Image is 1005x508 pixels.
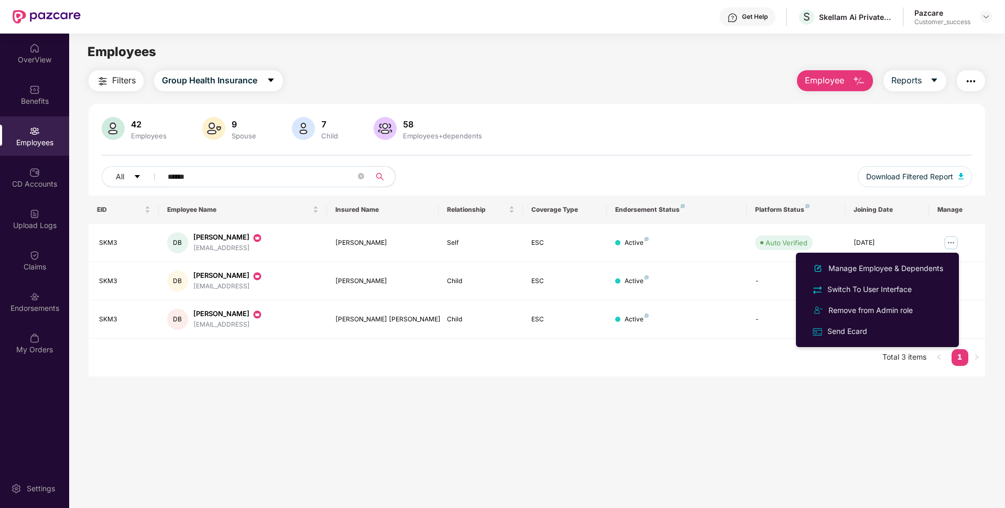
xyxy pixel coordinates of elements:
[167,232,188,253] div: DB
[29,167,40,178] img: svg+xml;base64,PHN2ZyBpZD0iQ0RfQWNjb3VudHMiIGRhdGEtbmFtZT0iQ0QgQWNjb3VudHMiIHhtbG5zPSJodHRwOi8vd3...
[29,209,40,219] img: svg+xml;base64,PHN2ZyBpZD0iVXBsb2FkX0xvZ3MiIGRhdGEtbmFtZT0iVXBsb2FkIExvZ3MiIHhtbG5zPSJodHRwOi8vd3...
[193,282,263,291] div: [EMAIL_ADDRESS]
[825,326,869,337] div: Send Ecard
[267,76,275,85] span: caret-down
[292,117,315,140] img: svg+xml;base64,PHN2ZyB4bWxucz0iaHR0cDovL3d3dy53My5vcmcvMjAwMC9zdmciIHhtbG5zOnhsaW5rPSJodHRwOi8vd3...
[447,206,506,214] span: Relationship
[812,284,823,296] img: svg+xml;base64,PHN2ZyB4bWxucz0iaHR0cDovL3d3dy53My5vcmcvMjAwMC9zdmciIHdpZHRoPSIyNCIgaGVpZ2h0PSIyNC...
[891,74,922,87] span: Reports
[681,204,685,208] img: svg+xml;base64,PHN2ZyB4bWxucz0iaHR0cDovL3d3dy53My5vcmcvMjAwMC9zdmciIHdpZHRoPSI4IiBoZWlnaHQ9IjgiIH...
[755,206,836,214] div: Platform Status
[845,196,929,224] th: Joining Date
[401,119,484,129] div: 58
[162,74,257,87] span: Group Health Insurance
[97,206,143,214] span: EID
[252,233,263,243] img: svg+xml;base64,PHN2ZyB3aWR0aD0iMjAiIGhlaWdodD0iMjAiIHZpZXdCb3g9IjAgMCAyMCAyMCIgZmlsbD0ibm9uZSIgeG...
[858,166,972,187] button: Download Filtered Report
[159,196,327,224] th: Employee Name
[531,238,598,248] div: ESC
[319,119,340,129] div: 7
[13,10,81,24] img: New Pazcare Logo
[193,309,263,319] div: [PERSON_NAME]
[644,237,649,241] img: svg+xml;base64,PHN2ZyB4bWxucz0iaHR0cDovL3d3dy53My5vcmcvMjAwMC9zdmciIHdpZHRoPSI4IiBoZWlnaHQ9IjgiIH...
[952,349,968,365] a: 1
[974,354,980,360] span: right
[167,309,188,330] div: DB
[29,84,40,95] img: svg+xml;base64,PHN2ZyBpZD0iQmVuZWZpdHMiIHhtbG5zPSJodHRwOi8vd3d3LnczLm9yZy8yMDAwL3N2ZyIgd2lkdGg9Ij...
[89,70,144,91] button: Filters
[327,196,439,224] th: Insured Name
[154,70,283,91] button: Group Health Insurancecaret-down
[825,284,914,295] div: Switch To User Interface
[968,349,985,366] li: Next Page
[102,117,125,140] img: svg+xml;base64,PHN2ZyB4bWxucz0iaHR0cDovL3d3dy53My5vcmcvMjAwMC9zdmciIHhtbG5zOnhsaW5rPSJodHRwOi8vd3...
[29,291,40,302] img: svg+xml;base64,PHN2ZyBpZD0iRW5kb3JzZW1lbnRzIiB4bWxucz0iaHR0cDovL3d3dy53My5vcmcvMjAwMC9zdmciIHdpZH...
[96,75,109,88] img: svg+xml;base64,PHN2ZyB4bWxucz0iaHR0cDovL3d3dy53My5vcmcvMjAwMC9zdmciIHdpZHRoPSIyNCIgaGVpZ2h0PSIyNC...
[374,117,397,140] img: svg+xml;base64,PHN2ZyB4bWxucz0iaHR0cDovL3d3dy53My5vcmcvMjAwMC9zdmciIHhtbG5zOnhsaW5rPSJodHRwOi8vd3...
[929,196,985,224] th: Manage
[982,13,990,21] img: svg+xml;base64,PHN2ZyBpZD0iRHJvcGRvd24tMzJ4MzIiIHhtbG5zPSJodHRwOi8vd3d3LnczLm9yZy8yMDAwL3N2ZyIgd2...
[936,354,942,360] span: left
[358,172,364,182] span: close-circle
[826,305,915,316] div: Remove from Admin role
[747,300,845,339] td: -
[193,232,263,243] div: [PERSON_NAME]
[439,196,522,224] th: Relationship
[99,238,150,248] div: SKM3
[24,483,58,494] div: Settings
[747,262,845,300] td: -
[193,271,263,281] div: [PERSON_NAME]
[11,483,21,494] img: svg+xml;base64,PHN2ZyBpZD0iU2V0dGluZy0yMHgyMCIgeG1sbnM9Imh0dHA6Ly93d3cudzMub3JnLzIwMDAvc3ZnIiB3aW...
[358,173,364,179] span: close-circle
[319,132,340,140] div: Child
[335,315,431,325] div: [PERSON_NAME] [PERSON_NAME]
[882,349,926,366] li: Total 3 items
[447,315,514,325] div: Child
[29,333,40,343] img: svg+xml;base64,PHN2ZyBpZD0iTXlfT3JkZXJzIiBkYXRhLW5hbWU9Ik15IE9yZGVycyIgeG1sbnM9Imh0dHA6Ly93d3cudz...
[167,271,188,291] div: DB
[854,238,921,248] div: [DATE]
[112,74,136,87] span: Filters
[447,238,514,248] div: Self
[803,10,810,23] span: S
[644,275,649,279] img: svg+xml;base64,PHN2ZyB4bWxucz0iaHR0cDovL3d3dy53My5vcmcvMjAwMC9zdmciIHdpZHRoPSI4IiBoZWlnaHQ9IjgiIH...
[812,326,823,338] img: svg+xml;base64,PHN2ZyB4bWxucz0iaHR0cDovL3d3dy53My5vcmcvMjAwMC9zdmciIHdpZHRoPSIxNiIgaGVpZ2h0PSIxNi...
[230,132,258,140] div: Spouse
[812,304,824,317] img: svg+xml;base64,PHN2ZyB4bWxucz0iaHR0cDovL3d3dy53My5vcmcvMjAwMC9zdmciIHdpZHRoPSIyNCIgaGVpZ2h0PSIyNC...
[766,237,807,248] div: Auto Verified
[531,315,598,325] div: ESC
[625,315,649,325] div: Active
[193,320,263,330] div: [EMAIL_ADDRESS]
[99,315,150,325] div: SKM3
[202,117,225,140] img: svg+xml;base64,PHN2ZyB4bWxucz0iaHR0cDovL3d3dy53My5vcmcvMjAwMC9zdmciIHhtbG5zOnhsaW5rPSJodHRwOi8vd3...
[952,349,968,366] li: 1
[335,276,431,286] div: [PERSON_NAME]
[742,13,768,21] div: Get Help
[930,76,938,85] span: caret-down
[958,173,964,179] img: svg+xml;base64,PHN2ZyB4bWxucz0iaHR0cDovL3d3dy53My5vcmcvMjAwMC9zdmciIHhtbG5zOnhsaW5rPSJodHRwOi8vd3...
[401,132,484,140] div: Employees+dependents
[99,276,150,286] div: SKM3
[252,309,263,320] img: svg+xml;base64,PHN2ZyB3aWR0aD0iMjAiIGhlaWdodD0iMjAiIHZpZXdCb3g9IjAgMCAyMCAyMCIgZmlsbD0ibm9uZSIgeG...
[644,314,649,318] img: svg+xml;base64,PHN2ZyB4bWxucz0iaHR0cDovL3d3dy53My5vcmcvMjAwMC9zdmciIHdpZHRoPSI4IiBoZWlnaHQ9IjgiIH...
[523,196,607,224] th: Coverage Type
[252,271,263,282] img: svg+xml;base64,PHN2ZyB3aWR0aD0iMjAiIGhlaWdodD0iMjAiIHZpZXdCb3g9IjAgMCAyMCAyMCIgZmlsbD0ibm9uZSIgeG...
[853,75,865,88] img: svg+xml;base64,PHN2ZyB4bWxucz0iaHR0cDovL3d3dy53My5vcmcvMjAwMC9zdmciIHhtbG5zOnhsaW5rPSJodHRwOi8vd3...
[369,172,390,181] span: search
[134,173,141,181] span: caret-down
[129,119,169,129] div: 42
[116,171,124,182] span: All
[531,276,598,286] div: ESC
[230,119,258,129] div: 9
[29,43,40,53] img: svg+xml;base64,PHN2ZyBpZD0iSG9tZSIgeG1sbnM9Imh0dHA6Ly93d3cudzMub3JnLzIwMDAvc3ZnIiB3aWR0aD0iMjAiIG...
[943,234,959,251] img: manageButton
[812,262,824,275] img: svg+xml;base64,PHN2ZyB4bWxucz0iaHR0cDovL3d3dy53My5vcmcvMjAwMC9zdmciIHhtbG5zOnhsaW5rPSJodHRwOi8vd3...
[447,276,514,286] div: Child
[931,349,947,366] button: left
[883,70,946,91] button: Reportscaret-down
[914,18,970,26] div: Customer_success
[797,70,873,91] button: Employee
[819,12,892,22] div: Skellam Ai Private Limited
[965,75,977,88] img: svg+xml;base64,PHN2ZyB4bWxucz0iaHR0cDovL3d3dy53My5vcmcvMjAwMC9zdmciIHdpZHRoPSIyNCIgaGVpZ2h0PSIyNC...
[29,250,40,261] img: svg+xml;base64,PHN2ZyBpZD0iQ2xhaW0iIHhtbG5zPSJodHRwOi8vd3d3LnczLm9yZy8yMDAwL3N2ZyIgd2lkdGg9IjIwIi...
